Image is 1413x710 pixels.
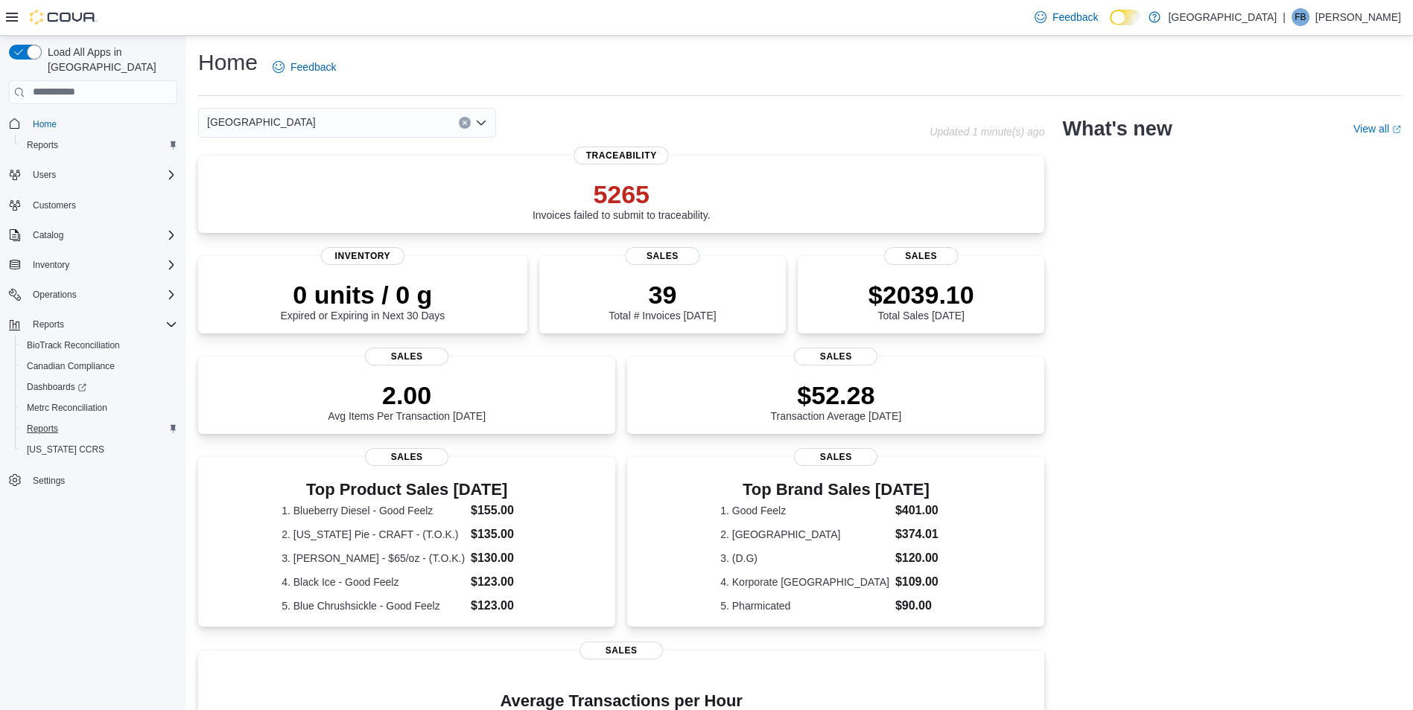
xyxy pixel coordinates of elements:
a: Dashboards [15,377,183,397]
span: FB [1295,8,1306,26]
button: Customers [3,194,183,216]
span: Washington CCRS [21,441,177,458]
dt: 2. [US_STATE] Pie - CRAFT - (T.O.K.) [282,527,465,542]
span: Sales [626,247,699,265]
button: Operations [3,284,183,305]
div: Transaction Average [DATE] [771,380,902,422]
button: Operations [27,286,83,304]
input: Dark Mode [1110,10,1141,25]
span: Canadian Compliance [21,357,177,375]
dt: 5. Pharmicated [720,598,889,613]
span: Sales [365,448,448,466]
span: Home [27,115,177,133]
a: Metrc Reconciliation [21,399,113,417]
button: Reports [15,418,183,439]
a: Feedback [267,52,342,82]
dd: $123.00 [471,597,532,615]
button: Home [3,113,183,135]
div: Total # Invoices [DATE] [609,280,716,322]
p: [PERSON_NAME] [1315,8,1401,26]
span: [US_STATE] CCRS [27,444,104,455]
span: BioTrack Reconciliation [21,336,177,354]
dt: 3. (D.G) [720,551,889,566]
span: Metrc Reconciliation [27,402,107,414]
span: Reports [27,316,177,333]
div: Frank Baker [1292,8,1309,26]
button: Reports [15,135,183,156]
span: Reports [21,420,177,438]
button: Settings [3,469,183,490]
div: Avg Items Per Transaction [DATE] [328,380,486,422]
button: Inventory [27,256,75,274]
span: Catalog [27,226,177,244]
p: $2039.10 [869,280,974,310]
svg: External link [1392,125,1401,134]
span: Settings [27,470,177,489]
span: Sales [794,448,877,466]
p: $52.28 [771,380,902,410]
span: Sales [365,348,448,365]
dd: $401.00 [895,502,952,519]
span: Users [33,169,56,181]
h2: What's new [1062,117,1172,141]
p: 39 [609,280,716,310]
span: Metrc Reconciliation [21,399,177,417]
button: [US_STATE] CCRS [15,439,183,460]
h4: Average Transactions per Hour [210,692,1032,710]
span: Home [33,118,57,130]
span: Settings [33,475,65,487]
button: BioTrack Reconciliation [15,335,183,356]
dt: 2. [GEOGRAPHIC_DATA] [720,527,889,542]
span: Reports [33,319,64,330]
span: Canadian Compliance [27,360,115,372]
p: 0 units / 0 g [280,280,445,310]
div: Expired or Expiring in Next 30 Days [280,280,445,322]
dd: $120.00 [895,549,952,567]
span: Reports [27,423,58,435]
dd: $135.00 [471,525,532,543]
a: Reports [21,420,64,438]
dt: 3. [PERSON_NAME] - $65/oz - (T.O.K.) [282,551,465,566]
span: Catalog [33,229,63,241]
button: Clear input [459,117,471,129]
span: Feedback [290,60,336,74]
button: Reports [27,316,70,333]
span: Dark Mode [1110,25,1111,26]
dd: $374.01 [895,525,952,543]
a: Dashboards [21,378,92,396]
h3: Top Brand Sales [DATE] [720,481,951,499]
button: Reports [3,314,183,335]
img: Cova [30,10,97,25]
span: [GEOGRAPHIC_DATA] [207,113,316,131]
a: Feedback [1029,2,1104,32]
button: Canadian Compliance [15,356,183,377]
span: Feedback [1052,10,1098,25]
dt: 1. Blueberry Diesel - Good Feelz [282,503,465,518]
span: Customers [27,196,177,214]
a: Settings [27,472,71,490]
button: Users [3,164,183,185]
span: Dashboards [27,381,86,393]
p: 2.00 [328,380,486,410]
span: Operations [33,289,77,301]
span: Traceability [574,147,669,164]
dt: 5. Blue Chrushsickle - Good Feelz [282,598,465,613]
button: Open list of options [475,117,487,129]
p: [GEOGRAPHIC_DATA] [1168,8,1277,26]
a: Reports [21,136,64,154]
a: [US_STATE] CCRS [21,441,110,458]
p: 5265 [533,179,711,209]
span: Inventory [321,247,404,265]
span: Reports [21,136,177,154]
dd: $123.00 [471,573,532,591]
button: Users [27,166,62,184]
span: BioTrack Reconciliation [27,339,120,351]
p: | [1283,8,1286,26]
button: Metrc Reconciliation [15,397,183,418]
span: Customers [33,199,76,211]
span: Sales [884,247,958,265]
button: Catalog [27,226,69,244]
div: Total Sales [DATE] [869,280,974,322]
a: Home [27,115,63,133]
span: Operations [27,286,177,304]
